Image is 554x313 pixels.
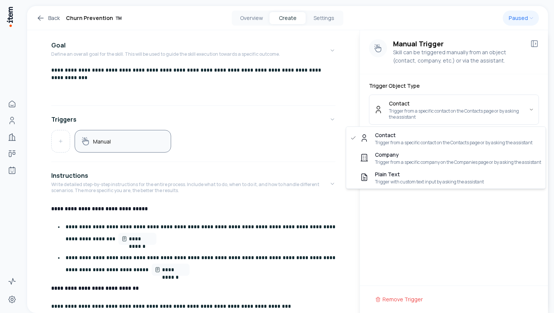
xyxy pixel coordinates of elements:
[375,150,541,159] span: Company
[375,131,533,140] span: Contact
[375,170,484,179] span: Plain Text
[375,159,541,165] span: Trigger from a specific company on the Companies page or by asking the assistant
[375,140,533,146] span: Trigger from a specific contact on the Contacts page or by asking the assistant
[375,179,484,185] span: Trigger with custom text input by asking the assistant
